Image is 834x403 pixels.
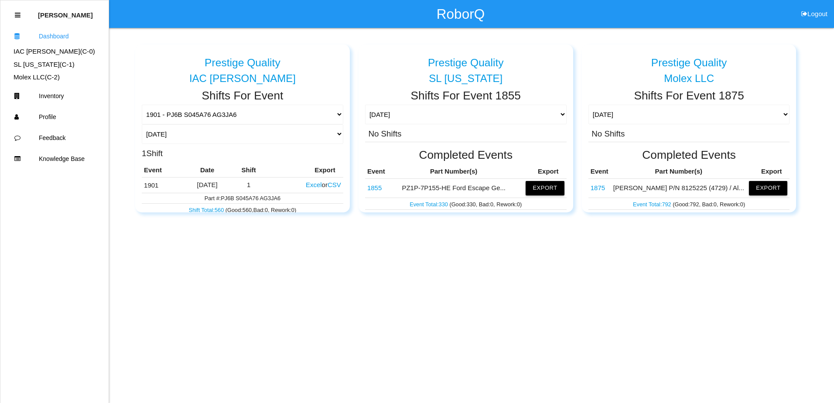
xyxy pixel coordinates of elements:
[0,26,109,47] a: Dashboard
[0,106,109,127] a: Profile
[588,164,611,179] th: Event
[365,179,391,198] td: PZ1P-7P155-HE Ford Escape Gear Shift Assy
[591,128,625,139] h3: No Shifts
[365,73,567,84] div: SL [US_STATE]
[0,72,109,82] div: Molex LLC's Dashboard
[588,179,611,198] td: Alma P/N 8125225 (4729) / Alma P/N 8125693 (4739)
[231,163,267,178] th: Shift
[184,178,231,193] td: [DATE]
[526,181,564,195] button: Export
[142,50,343,85] a: Prestige Quality IAC [PERSON_NAME]
[588,149,790,161] h2: Completed Events
[0,47,109,57] div: IAC Alma's Dashboard
[205,57,280,68] h5: Prestige Quality
[0,148,109,169] a: Knowledge Base
[410,201,449,208] a: Event Total:330
[142,89,343,102] h2: Shifts For Event
[142,178,184,193] td: PJ6B S045A76 AG3JA6
[365,149,567,161] h2: Completed Events
[142,147,163,158] h3: 1 Shift
[14,48,95,55] a: IAC [PERSON_NAME](C-0)
[368,128,401,139] h3: No Shifts
[516,164,566,179] th: Export
[651,57,727,68] h5: Prestige Quality
[391,164,516,179] th: Part Number(s)
[367,184,382,191] a: 1855
[591,199,788,208] p: (Good: 792 , Bad: 0 , Rework: 0 )
[38,5,93,19] p: Thomas Sontag
[305,180,341,190] div: or
[365,89,567,102] h2: Shifts For Event 1855
[0,127,109,148] a: Feedback
[611,164,747,179] th: Part Number(s)
[749,181,787,195] button: Export
[306,181,322,188] button: Excel
[367,199,564,208] p: (Good: 330 , Bad: 0 , Rework: 0 )
[142,163,184,178] th: Event
[591,184,605,191] a: 1875
[144,205,341,214] p: ( Good : 560 , Bad : 0 , Rework: 0 )
[14,73,60,81] a: Molex LLC(C-2)
[588,73,790,84] div: Molex LLC
[365,50,567,85] a: Prestige Quality SL [US_STATE]
[0,60,109,70] div: SL Tennessee's Dashboard
[328,181,341,188] button: CSV
[365,164,391,179] th: Event
[428,57,504,68] h5: Prestige Quality
[189,207,226,213] a: Shift Total:560
[15,5,21,26] div: Close
[588,50,790,85] a: Prestige Quality Molex LLC
[633,201,673,208] a: Event Total:792
[184,163,231,178] th: Date
[142,73,343,84] div: IAC [PERSON_NAME]
[747,164,790,179] th: Export
[14,61,75,68] a: SL [US_STATE](C-1)
[611,179,747,198] td: [PERSON_NAME] P/N 8125225 (4729) / Al...
[267,163,343,178] th: Export
[142,193,343,203] td: Part #: PJ6B S045A76 AG3JA6
[0,85,109,106] a: Inventory
[588,89,790,102] h2: Shifts For Event 1875
[391,179,516,198] td: PZ1P-7P155-HE Ford Escape Ge...
[231,178,267,193] td: 1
